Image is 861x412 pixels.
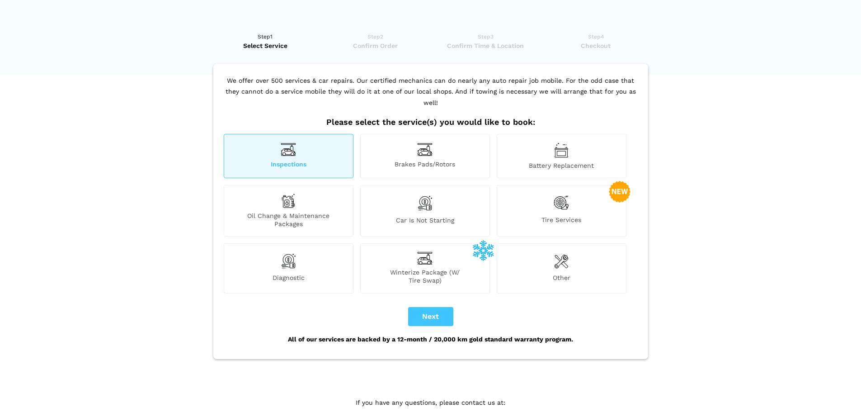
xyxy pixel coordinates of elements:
[472,239,494,261] img: winterize-icon_1.png
[323,41,428,50] span: Confirm Order
[497,161,626,170] span: Battery Replacement
[361,216,489,228] span: Car is not starting
[224,160,353,170] span: Inspections
[544,32,648,50] a: Step4
[323,32,428,50] a: Step2
[213,41,318,50] span: Select Service
[433,41,538,50] span: Confirm Time & Location
[288,398,573,407] p: If you have any questions, please contact us at:
[221,326,640,352] div: All of our services are backed by a 12-month / 20,000 km gold standard warranty program.
[224,212,353,228] span: Oil Change & Maintenance Packages
[224,274,353,284] span: Diagnostic
[361,160,489,170] span: Brakes Pads/Rotors
[213,32,318,50] a: Step1
[497,216,626,228] span: Tire Services
[609,181,630,203] img: new-badge-2-48.png
[221,75,640,118] p: We offer over 500 services & car repairs. Our certified mechanics can do nearly any auto repair j...
[408,307,453,326] button: Next
[361,268,489,284] span: Winterize Package (W/ Tire Swap)
[497,274,626,284] span: Other
[544,41,648,50] span: Checkout
[433,32,538,50] a: Step3
[221,117,640,127] h2: Please select the service(s) you would like to book:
